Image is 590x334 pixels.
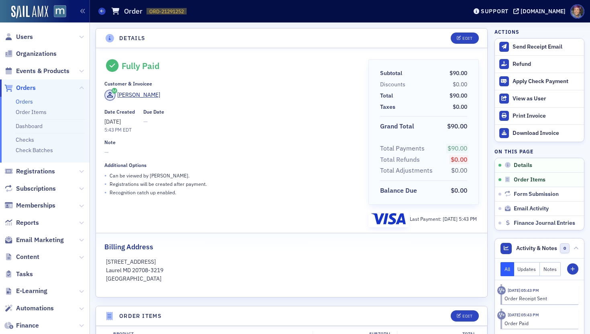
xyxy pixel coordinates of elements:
span: $90.00 [447,122,467,130]
span: Registrations [16,167,55,176]
span: Subscriptions [16,184,56,193]
h1: Order [124,6,142,16]
a: Finance [4,321,39,330]
a: [PERSON_NAME] [104,90,160,101]
button: View as User [495,90,584,107]
a: Automations [4,304,54,313]
span: $90.00 [450,69,467,77]
div: Additional Options [104,162,146,168]
span: 0 [560,243,570,253]
a: Reports [4,218,39,227]
span: • [104,180,107,188]
span: Balance Due [380,186,420,196]
h4: On this page [494,148,584,155]
p: Laurel MD 20708-3219 [106,266,478,275]
img: SailAMX [11,6,48,18]
div: Order Paid [505,320,573,327]
button: [DOMAIN_NAME] [513,8,568,14]
a: Subscriptions [4,184,56,193]
div: View as User [513,95,580,102]
span: 5:43 PM [459,216,477,222]
h4: Details [119,34,146,43]
div: Print Invoice [513,112,580,120]
div: Download Invoice [513,130,580,137]
div: Balance Due [380,186,417,196]
span: Order Items [514,176,545,183]
button: Apply Check Payment [495,73,584,90]
time: 9/1/2025 05:43 PM [508,287,539,293]
h2: Billing Address [104,242,153,252]
span: Email Activity [514,205,549,212]
button: Notes [540,262,561,276]
span: E-Learning [16,287,47,295]
div: Total Refunds [380,155,420,165]
span: Grand Total [380,122,417,131]
div: Activity [497,286,506,295]
span: Content [16,253,39,261]
div: Edit [462,36,472,41]
span: Total [380,92,396,100]
span: Organizations [16,49,57,58]
span: Details [514,162,532,169]
span: Activity & Notes [516,244,557,253]
div: Grand Total [380,122,414,131]
span: $0.00 [451,166,467,174]
span: Discounts [380,80,408,89]
span: Subtotal [380,69,405,77]
a: Orders [16,98,33,105]
span: — [104,148,357,157]
a: Tasks [4,270,33,279]
a: E-Learning [4,287,47,295]
div: Total [380,92,393,100]
a: Checks [16,136,34,143]
span: Profile [570,4,584,18]
div: Customer & Invoicee [104,81,152,87]
p: Can be viewed by [PERSON_NAME] . [110,172,189,179]
div: [PERSON_NAME] [117,91,160,99]
div: Edit [462,314,472,318]
span: Events & Products [16,67,69,75]
span: Total Refunds [380,155,423,165]
button: Send Receipt Email [495,39,584,55]
span: [DATE] [104,118,121,125]
span: $0.00 [451,186,467,194]
h4: Actions [494,28,519,35]
span: EDT [122,126,132,133]
p: [STREET_ADDRESS] [106,258,478,266]
div: Activity [497,311,506,320]
p: [GEOGRAPHIC_DATA] [106,275,478,283]
button: Refund [495,55,584,73]
span: Taxes [380,103,398,111]
span: $0.00 [451,155,467,163]
span: • [104,171,107,180]
span: — [143,118,164,126]
span: [DATE] [443,216,459,222]
a: Users [4,33,33,41]
a: Print Invoice [495,107,584,124]
div: Note [104,139,116,145]
div: Discounts [380,80,405,89]
span: Total Adjustments [380,166,435,175]
div: Refund [513,61,580,68]
time: 9/1/2025 05:43 PM [508,312,539,318]
a: Registrations [4,167,55,176]
span: Orders [16,83,36,92]
div: Due Date [143,109,164,115]
p: Recognition catch up enabled. [110,189,176,196]
span: Finance [16,321,39,330]
span: ORD-21291252 [149,8,184,15]
a: Email Marketing [4,236,64,244]
span: $0.00 [453,81,467,88]
div: Subtotal [380,69,402,77]
div: Total Adjustments [380,166,433,175]
h4: Order Items [119,312,162,320]
div: Last Payment: [410,215,477,222]
div: Taxes [380,103,395,111]
div: Send Receipt Email [513,43,580,51]
a: Events & Products [4,67,69,75]
img: SailAMX [54,5,66,18]
time: 5:43 PM [104,126,122,133]
a: Order Items [16,108,47,116]
img: visa [371,213,406,224]
span: Users [16,33,33,41]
